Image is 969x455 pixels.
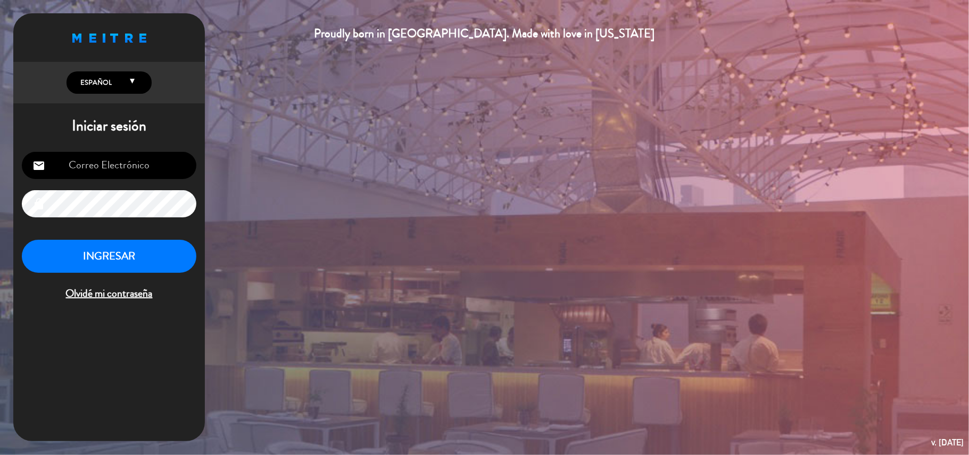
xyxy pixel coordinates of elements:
h1: Iniciar sesión [13,117,205,135]
button: INGRESAR [22,240,196,273]
span: Olvidé mi contraseña [22,285,196,303]
div: v. [DATE] [931,435,964,450]
span: Español [78,77,112,88]
input: Correo Electrónico [22,152,196,179]
i: email [32,159,45,172]
i: lock [32,198,45,210]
